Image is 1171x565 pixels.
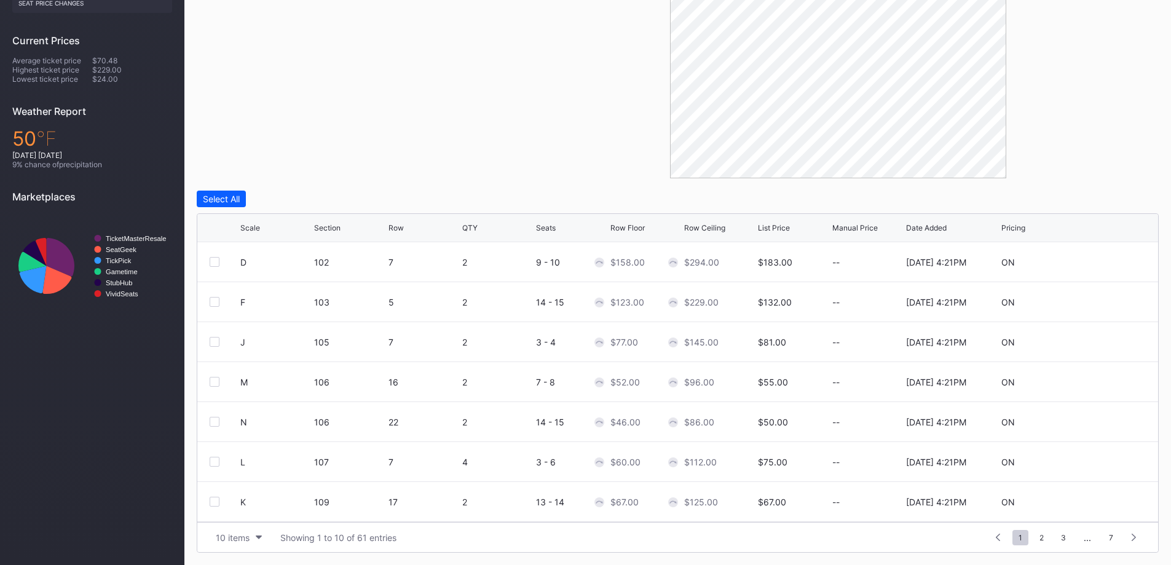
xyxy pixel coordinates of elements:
div: 16 [388,377,459,387]
div: 9 - 10 [536,257,607,267]
text: StubHub [106,279,133,286]
div: $229.00 [684,297,719,307]
div: 7 [388,337,459,347]
div: 102 [314,257,385,267]
text: SeatGeek [106,246,136,253]
div: Date Added [906,223,947,232]
div: Marketplaces [12,191,172,203]
div: ON [1001,257,1015,267]
div: Showing 1 to 10 of 61 entries [280,532,396,543]
div: Current Prices [12,34,172,47]
div: Average ticket price [12,56,92,65]
div: $46.00 [610,417,641,427]
div: 5 [388,297,459,307]
div: Lowest ticket price [12,74,92,84]
div: Row Ceiling [684,223,725,232]
div: List Price [758,223,790,232]
div: $81.00 [758,337,786,347]
button: Select All [197,191,246,207]
div: [DATE] 4:21PM [906,497,966,507]
div: F [240,297,245,307]
div: 103 [314,297,385,307]
div: Seats [536,223,556,232]
div: $52.00 [610,377,640,387]
div: $125.00 [684,497,718,507]
div: 2 [462,337,533,347]
div: Select All [203,194,240,204]
div: 106 [314,377,385,387]
div: $158.00 [610,257,645,267]
div: 14 - 15 [536,297,607,307]
div: $50.00 [758,417,788,427]
div: D [240,257,246,267]
div: 13 - 14 [536,497,607,507]
div: Scale [240,223,260,232]
text: VividSeats [106,290,138,298]
div: [DATE] 4:21PM [906,297,966,307]
div: $60.00 [610,457,641,467]
div: $145.00 [684,337,719,347]
div: 2 [462,297,533,307]
div: [DATE] 4:21PM [906,377,966,387]
div: 22 [388,417,459,427]
div: Section [314,223,341,232]
div: L [240,457,245,467]
div: Weather Report [12,105,172,117]
div: $86.00 [684,417,714,427]
div: J [240,337,245,347]
div: [DATE] 4:21PM [906,457,966,467]
span: 1 [1012,530,1028,545]
div: 2 [462,417,533,427]
div: M [240,377,248,387]
div: ON [1001,377,1015,387]
div: [DATE] 4:21PM [906,337,966,347]
div: -- [832,497,903,507]
div: $112.00 [684,457,717,467]
div: -- [832,257,903,267]
div: -- [832,297,903,307]
div: ON [1001,497,1015,507]
span: ℉ [36,127,57,151]
div: 50 [12,127,172,151]
div: 3 - 4 [536,337,607,347]
div: $75.00 [758,457,787,467]
div: 9 % chance of precipitation [12,160,172,169]
span: 3 [1055,530,1072,545]
div: 2 [462,257,533,267]
div: 4 [462,457,533,467]
div: 2 [462,377,533,387]
div: ON [1001,297,1015,307]
div: Row Floor [610,223,645,232]
div: $24.00 [92,74,172,84]
div: $294.00 [684,257,719,267]
div: [DATE] 4:21PM [906,417,966,427]
div: -- [832,457,903,467]
div: $67.00 [758,497,786,507]
div: 17 [388,497,459,507]
div: [DATE] 4:21PM [906,257,966,267]
svg: Chart title [12,212,172,320]
div: K [240,497,246,507]
button: 10 items [210,529,268,546]
div: Manual Price [832,223,878,232]
span: 7 [1103,530,1119,545]
div: Row [388,223,404,232]
text: TickPick [106,257,132,264]
div: 107 [314,457,385,467]
div: QTY [462,223,478,232]
div: -- [832,417,903,427]
div: Pricing [1001,223,1025,232]
div: ON [1001,457,1015,467]
div: $55.00 [758,377,788,387]
div: 10 items [216,532,250,543]
div: ... [1074,532,1100,543]
div: Highest ticket price [12,65,92,74]
div: $123.00 [610,297,644,307]
span: 2 [1033,530,1050,545]
div: $96.00 [684,377,714,387]
div: $77.00 [610,337,638,347]
div: 7 [388,257,459,267]
div: $67.00 [610,497,639,507]
div: 2 [462,497,533,507]
div: ON [1001,337,1015,347]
